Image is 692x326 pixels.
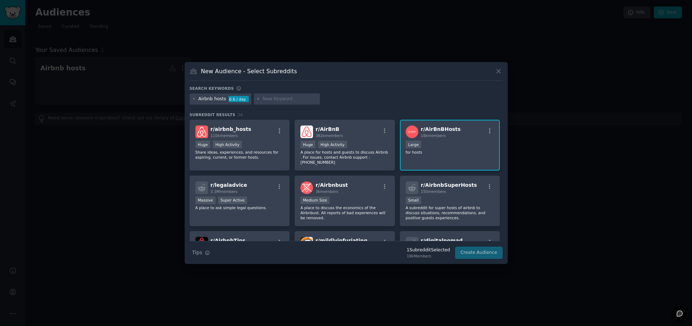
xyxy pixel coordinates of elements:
span: 18k members [421,133,446,138]
img: airbnb_hosts [195,125,208,138]
span: 150 members [421,189,446,194]
h3: Search keywords [190,86,234,91]
span: 3k members [316,189,338,194]
p: A place to ask simple legal questions. [195,205,284,210]
div: Small [406,197,421,204]
img: AirbnbTips [195,237,208,250]
span: 16 [238,113,243,117]
p: A place for hosts and guests to discuss Airbnb . For issues, contact Airbnb support : [PHONE_NUMBER] [300,150,389,165]
p: Share ideas, experiences, and resources for aspiring, current, or former hosts. [195,150,284,160]
div: Large [406,141,422,148]
span: r/ digitalnomad [421,238,463,243]
div: Medium Size [300,197,330,204]
span: r/ AirBnB [316,126,339,132]
span: r/ AirBnBHosts [421,126,461,132]
img: Airbnbust [300,181,313,194]
div: Huge [300,141,316,148]
div: 18k Members [407,254,450,259]
div: High Activity [318,141,347,148]
span: r/ AirbnbSuperHosts [421,182,477,188]
h3: New Audience - Select Subreddits [201,67,297,75]
div: High Activity [213,141,242,148]
div: Huge [195,141,211,148]
span: Subreddit Results [190,112,235,117]
span: 382k members [316,133,343,138]
span: r/ Airbnbust [316,182,348,188]
span: Tips [192,249,202,256]
div: Airbnb hosts [198,96,226,102]
div: 1 Subreddit Selected [407,247,450,254]
p: A place to discuss the economics of the Airbnbust. All reports of bad experiences will be removed. [300,205,389,220]
div: 6.6 / day [229,96,249,102]
img: AirBnBHosts [406,125,418,138]
span: 110k members [211,133,238,138]
p: A subreddit for super hosts of airbnb to discuss situations, recommendations, and positive guests... [406,205,494,220]
input: New Keyword [263,96,317,102]
div: Massive [195,197,216,204]
img: mildlyinfuriating [300,237,313,250]
span: 3.3M members [211,189,238,194]
span: r/ mildlyinfuriating [316,238,367,243]
button: Tips [190,246,212,259]
span: r/ legaladvice [211,182,247,188]
span: r/ AirbnbTips [211,238,246,243]
img: AirBnB [300,125,313,138]
p: for hosts [406,150,494,155]
span: r/ airbnb_hosts [211,126,251,132]
div: Super Active [218,197,247,204]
